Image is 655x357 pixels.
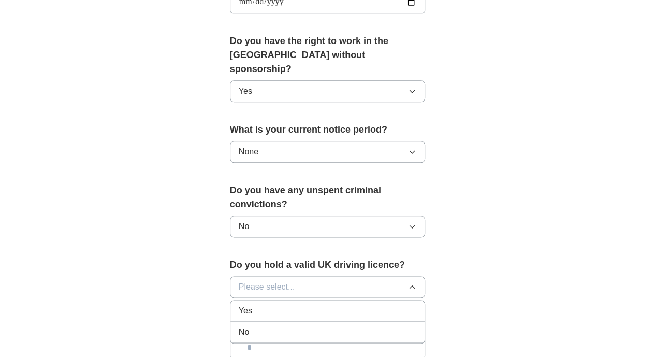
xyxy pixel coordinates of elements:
label: Do you have any unspent criminal convictions? [230,183,426,211]
button: Please select... [230,276,426,298]
button: No [230,216,426,237]
span: No [239,220,249,233]
button: None [230,141,426,163]
label: What is your current notice period? [230,123,426,137]
span: None [239,146,258,158]
span: No [239,326,249,338]
label: Do you have the right to work in the [GEOGRAPHIC_DATA] without sponsorship? [230,34,426,76]
span: Yes [239,305,252,317]
button: Yes [230,80,426,102]
span: Yes [239,85,252,97]
span: Please select... [239,281,295,293]
label: Do you hold a valid UK driving licence? [230,258,426,272]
